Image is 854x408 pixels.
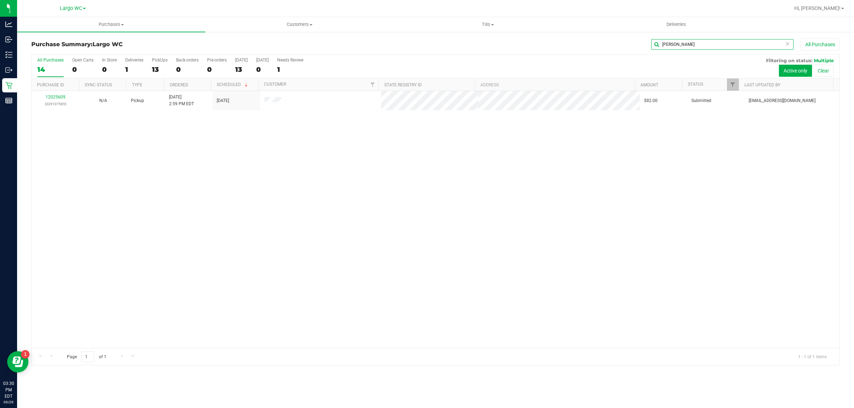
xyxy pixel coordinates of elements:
inline-svg: Retail [5,82,12,89]
span: Largo WC [93,41,123,48]
a: Filter [367,79,378,91]
div: PickUps [152,58,168,63]
span: $82.00 [644,97,658,104]
span: Pickup [131,97,144,104]
span: Hi, [PERSON_NAME]! [794,5,840,11]
a: Status [688,82,703,87]
button: All Purchases [801,38,840,50]
iframe: Resource center unread badge [21,350,30,359]
p: (329107585) [36,101,75,107]
div: 0 [72,65,94,74]
span: [DATE] 2:59 PM EDT [169,94,194,107]
inline-svg: Inventory [5,51,12,58]
span: Clear [785,39,790,48]
div: 14 [37,65,64,74]
span: Largo WC [60,5,82,11]
button: Clear [813,65,834,77]
span: Submitted [691,97,711,104]
a: Sync Status [85,82,112,87]
div: 0 [102,65,117,74]
a: Ordered [170,82,188,87]
inline-svg: Outbound [5,66,12,74]
a: Type [132,82,142,87]
div: 1 [125,65,143,74]
div: [DATE] [256,58,269,63]
button: N/A [99,97,107,104]
a: Customer [264,82,286,87]
span: Multiple [814,58,834,63]
p: 09/29 [3,399,14,405]
a: Amount [640,82,658,87]
a: Scheduled [217,82,249,87]
span: [DATE] [217,97,229,104]
a: Customers [205,17,394,32]
a: Filter [727,79,739,91]
span: Tills [394,21,581,28]
div: Pre-orders [207,58,227,63]
span: 1 - 1 of 1 items [792,351,832,362]
div: Needs Review [277,58,304,63]
inline-svg: Reports [5,97,12,104]
a: 12025609 [46,95,65,100]
inline-svg: Inbound [5,36,12,43]
span: Not Applicable [99,98,107,103]
div: All Purchases [37,58,64,63]
th: Address [475,79,635,91]
a: Purchases [17,17,205,32]
div: Open Carts [72,58,94,63]
div: 0 [256,65,269,74]
input: Search Purchase ID, Original ID, State Registry ID or Customer Name... [651,39,794,50]
span: Purchases [17,21,205,28]
div: Back-orders [176,58,199,63]
span: Page of 1 [61,351,112,362]
span: [EMAIL_ADDRESS][DOMAIN_NAME] [749,97,816,104]
h3: Purchase Summary: [31,41,301,48]
inline-svg: Analytics [5,21,12,28]
p: 03:30 PM EDT [3,380,14,399]
div: 13 [152,65,168,74]
a: Last Updated By [744,82,780,87]
span: Deliveries [657,21,696,28]
input: 1 [81,351,94,362]
div: 0 [176,65,199,74]
span: Customers [206,21,393,28]
iframe: Resource center [7,351,28,372]
div: In Store [102,58,117,63]
div: Deliveries [125,58,143,63]
a: Tills [394,17,582,32]
div: 13 [235,65,248,74]
a: Deliveries [582,17,770,32]
a: Purchase ID [37,82,64,87]
span: Filtering on status: [766,58,812,63]
div: 1 [277,65,304,74]
button: Active only [779,65,812,77]
a: State Registry ID [384,82,422,87]
div: [DATE] [235,58,248,63]
div: 0 [207,65,227,74]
